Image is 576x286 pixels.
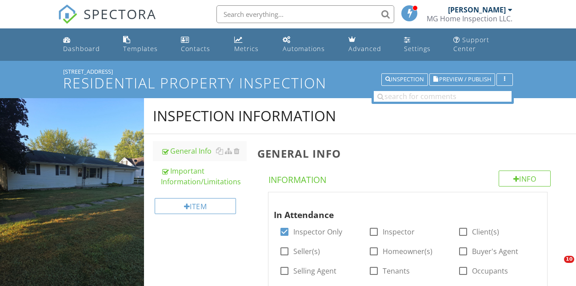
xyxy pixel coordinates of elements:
[429,75,495,83] a: Preview / Publish
[383,227,415,236] label: Inspector
[564,256,574,263] span: 10
[63,75,512,91] h1: Residential Property Inspection
[216,5,394,23] input: Search everything...
[499,171,551,187] div: Info
[472,247,518,256] label: Buyer's Agent
[274,196,528,222] div: In Attendance
[293,227,342,236] label: Inspector Only
[63,44,100,53] div: Dashboard
[381,75,428,83] a: Inspection
[161,166,247,187] div: Important Information/Limitations
[234,44,259,53] div: Metrics
[279,32,338,57] a: Automations (Basic)
[400,32,442,57] a: Settings
[123,44,158,53] div: Templates
[177,32,224,57] a: Contacts
[161,146,247,156] div: General Info
[546,256,567,277] iframe: Intercom live chat
[450,32,517,57] a: Support Center
[385,76,424,83] div: Inspection
[439,77,491,83] span: Preview / Publish
[293,247,320,256] label: Seller(s)
[429,73,495,86] button: Preview / Publish
[383,247,432,256] label: Homeowner(s)
[404,44,431,53] div: Settings
[472,227,499,236] label: Client(s)
[231,32,272,57] a: Metrics
[472,266,508,275] label: Occupants
[120,32,170,57] a: Templates
[293,266,336,275] label: Selling Agent
[181,44,210,53] div: Contacts
[60,32,112,57] a: Dashboard
[153,107,336,125] div: Inspection Information
[84,4,156,23] span: SPECTORA
[383,266,410,275] label: Tenants
[268,171,551,186] h4: Information
[63,68,512,75] div: [STREET_ADDRESS]
[283,44,325,53] div: Automations
[374,91,512,102] input: search for comments
[345,32,393,57] a: Advanced
[155,198,236,214] div: Item
[58,4,77,24] img: The Best Home Inspection Software - Spectora
[348,44,381,53] div: Advanced
[381,73,428,86] button: Inspection
[257,147,562,159] h3: General Info
[453,36,489,53] div: Support Center
[58,12,156,31] a: SPECTORA
[427,14,512,23] div: MG Home Inspection LLC.
[448,5,506,14] div: [PERSON_NAME]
